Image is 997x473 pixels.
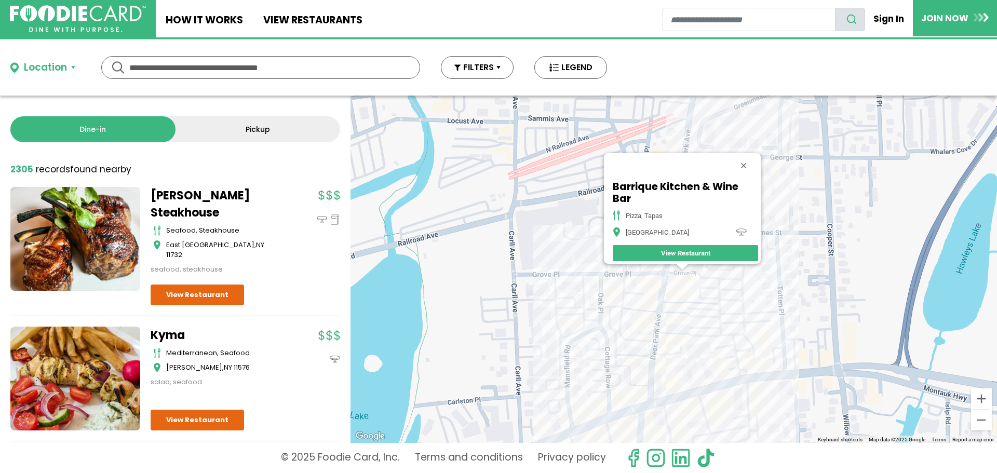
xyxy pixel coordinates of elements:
[151,410,244,430] a: View Restaurant
[736,227,747,237] img: dinein_icon.png
[166,225,280,236] div: seafood, steakhouse
[10,163,131,177] div: found nearby
[10,60,75,75] button: Location
[671,448,691,468] img: linkedin.svg
[353,429,387,443] img: Google
[613,227,621,237] img: map_icon.png
[626,228,689,236] div: [GEOGRAPHIC_DATA]
[538,448,606,468] a: Privacy policy
[153,362,161,373] img: map_icon.svg
[613,210,621,221] img: cutlery_icon.png
[166,240,280,260] div: ,
[534,56,607,79] button: LEGEND
[176,116,341,142] a: Pickup
[613,181,758,205] h5: Barrique Kitchen & Wine Bar
[10,163,33,175] strong: 2305
[151,327,280,344] a: Kyma
[415,448,523,468] a: Terms and conditions
[835,8,865,31] button: search
[731,153,756,178] button: Close
[151,377,280,387] div: salad, seafood
[351,96,997,443] div: Barrique Kitchen & Wine Bar
[36,163,70,175] span: records
[971,388,992,409] button: Zoom in
[153,240,161,250] img: map_icon.svg
[696,448,716,468] img: tiktok.svg
[153,225,161,236] img: cutlery_icon.svg
[613,245,758,261] a: View Restaurant
[151,264,280,275] div: seafood, steakhouse
[166,250,182,260] span: 11732
[317,214,327,225] img: dinein_icon.svg
[353,429,387,443] a: Open this area in Google Maps (opens a new window)
[869,437,925,442] span: Map data ©2025 Google
[24,60,67,75] div: Location
[626,211,663,219] div: pizza, tapas
[281,448,400,468] p: © 2025 Foodie Card, Inc.
[166,362,222,372] span: [PERSON_NAME]
[330,214,340,225] img: pickup_icon.svg
[166,240,254,250] span: East [GEOGRAPHIC_DATA]
[932,437,946,442] a: Terms
[441,56,514,79] button: FILTERS
[865,7,913,30] a: Sign In
[818,436,863,443] button: Keyboard shortcuts
[624,448,643,468] svg: check us out on facebook
[151,187,280,221] a: [PERSON_NAME] Steakhouse
[151,285,244,305] a: View Restaurant
[166,348,280,358] div: mediterranean, seafood
[330,354,340,364] img: dinein_icon.svg
[971,410,992,430] button: Zoom out
[952,437,994,442] a: Report a map error
[153,348,161,358] img: cutlery_icon.svg
[256,240,264,250] span: NY
[166,362,280,373] div: ,
[234,362,250,372] span: 11576
[663,8,836,31] input: restaurant search
[10,116,176,142] a: Dine-in
[224,362,232,372] span: NY
[10,5,146,33] img: FoodieCard; Eat, Drink, Save, Donate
